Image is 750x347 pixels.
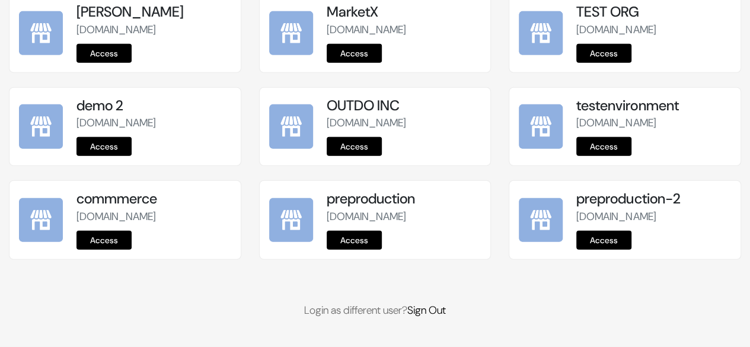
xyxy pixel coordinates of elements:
p: Login as different user? [9,303,741,319]
a: Access [76,137,132,156]
h5: preproduction-2 [576,190,731,208]
a: Access [327,137,382,156]
a: Sign Out [407,303,446,317]
p: [DOMAIN_NAME] [76,115,231,131]
h5: commmerce [76,190,231,208]
p: [DOMAIN_NAME] [327,115,481,131]
p: [DOMAIN_NAME] [576,115,731,131]
h5: TEST ORG [576,4,731,21]
img: OUTDO INC [269,104,313,148]
img: kamal Da [19,11,63,55]
img: TEST ORG [519,11,563,55]
p: [DOMAIN_NAME] [76,209,231,225]
p: [DOMAIN_NAME] [327,22,481,38]
img: preproduction [269,198,313,242]
a: Access [327,231,382,250]
h5: OUTDO INC [327,97,481,114]
p: [DOMAIN_NAME] [327,209,481,225]
a: Access [576,231,631,250]
img: demo 2 [19,104,63,148]
img: commmerce [19,198,63,242]
p: [DOMAIN_NAME] [576,22,731,38]
img: MarketX [269,11,313,55]
h5: [PERSON_NAME] [76,4,231,21]
p: [DOMAIN_NAME] [576,209,731,225]
h5: testenvironment [576,97,731,114]
h5: demo 2 [76,97,231,114]
a: Access [576,44,631,63]
a: Access [327,44,382,63]
img: testenvironment [519,104,563,148]
p: [DOMAIN_NAME] [76,22,231,38]
a: Access [76,44,132,63]
h5: MarketX [327,4,481,21]
a: Access [576,137,631,156]
h5: preproduction [327,190,481,208]
img: preproduction-2 [519,198,563,242]
a: Access [76,231,132,250]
